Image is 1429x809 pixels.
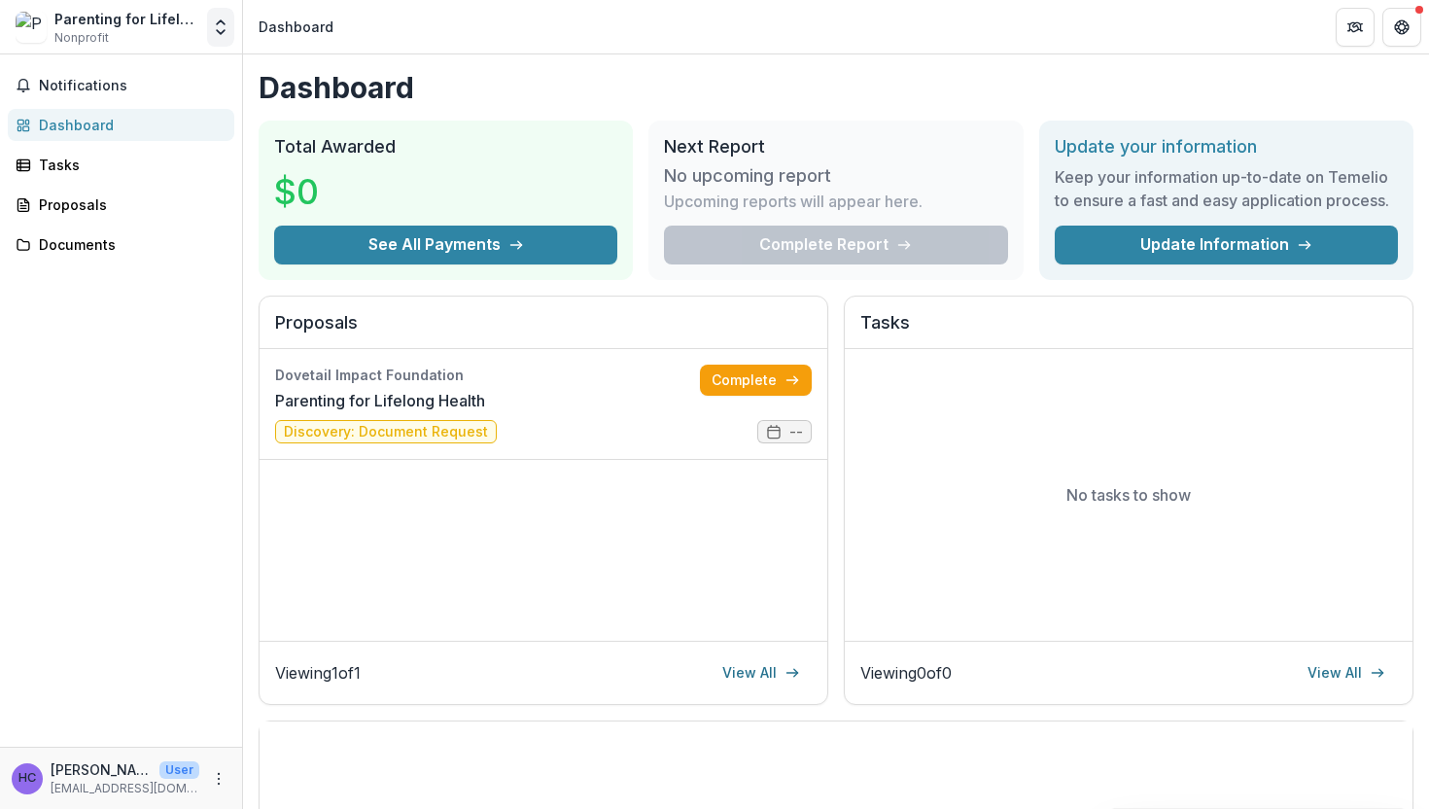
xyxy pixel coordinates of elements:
[711,657,812,688] a: View All
[860,661,952,685] p: Viewing 0 of 0
[39,194,219,215] div: Proposals
[51,780,199,797] p: [EMAIL_ADDRESS][DOMAIN_NAME]
[860,312,1397,349] h2: Tasks
[54,9,199,29] div: Parenting for Lifelong Health
[1066,483,1191,507] p: No tasks to show
[39,234,219,255] div: Documents
[664,136,1007,158] h2: Next Report
[207,8,234,47] button: Open entity switcher
[18,772,36,785] div: Hannah Clark
[8,189,234,221] a: Proposals
[54,29,109,47] span: Nonprofit
[664,165,831,187] h3: No upcoming report
[1055,165,1398,212] h3: Keep your information up-to-date on Temelio to ensure a fast and easy application process.
[274,136,617,158] h2: Total Awarded
[1336,8,1375,47] button: Partners
[700,365,812,396] a: Complete
[8,109,234,141] a: Dashboard
[8,229,234,261] a: Documents
[259,70,1413,105] h1: Dashboard
[1055,226,1398,264] a: Update Information
[259,17,333,37] div: Dashboard
[1055,136,1398,158] h2: Update your information
[51,759,152,780] p: [PERSON_NAME]
[39,155,219,175] div: Tasks
[275,389,485,412] a: Parenting for Lifelong Health
[16,12,47,43] img: Parenting for Lifelong Health
[1382,8,1421,47] button: Get Help
[207,767,230,791] button: More
[274,226,617,264] button: See All Payments
[664,190,923,213] p: Upcoming reports will appear here.
[8,70,234,101] button: Notifications
[8,149,234,181] a: Tasks
[39,115,219,135] div: Dashboard
[274,165,420,218] h3: $0
[251,13,341,41] nav: breadcrumb
[275,312,812,349] h2: Proposals
[159,761,199,779] p: User
[275,661,361,685] p: Viewing 1 of 1
[1296,657,1397,688] a: View All
[39,78,227,94] span: Notifications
